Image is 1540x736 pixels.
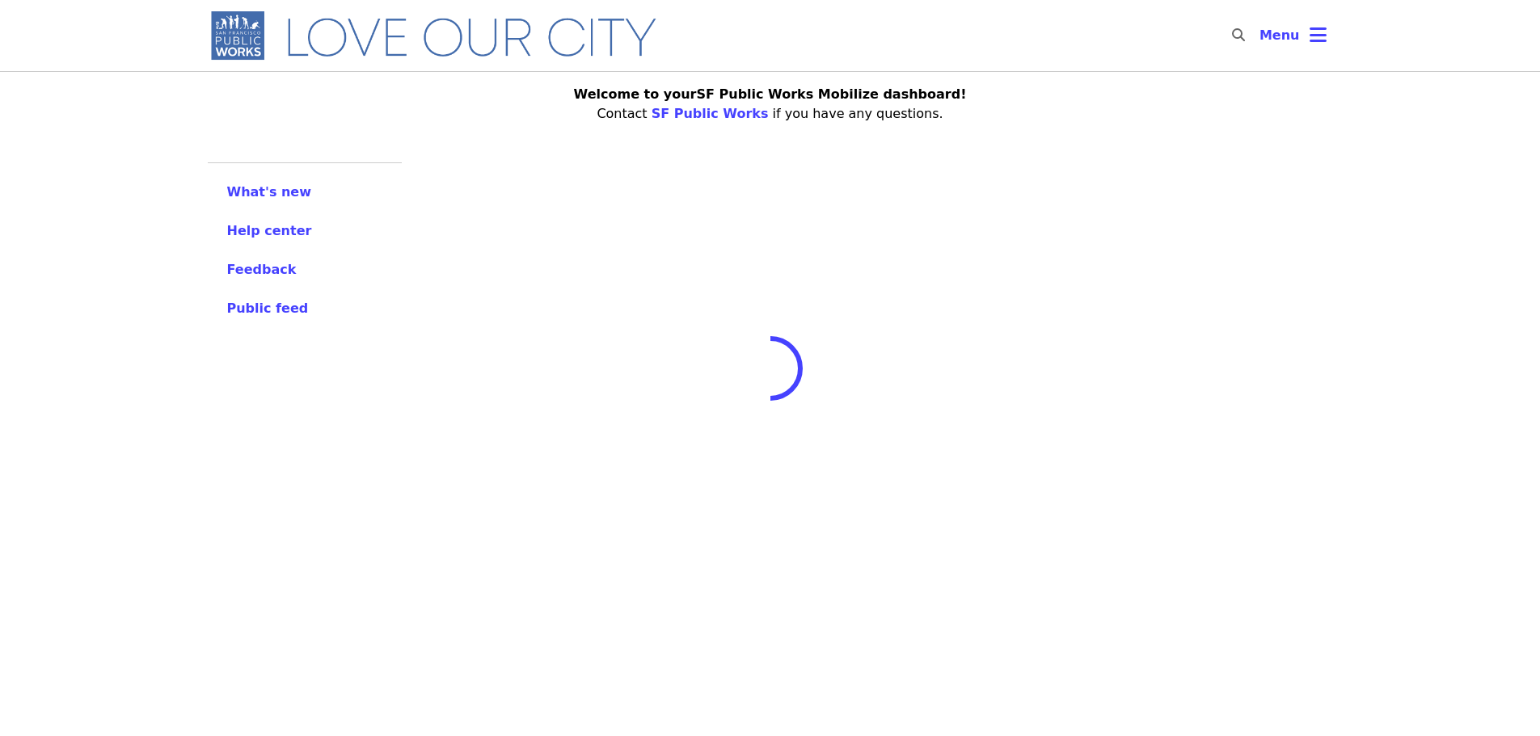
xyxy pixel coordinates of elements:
i: search icon [1232,27,1245,43]
a: Help center [227,221,382,241]
a: SF Public Works [652,106,769,121]
img: SF Public Works - Home [201,10,681,61]
span: Public feed [227,301,309,316]
a: What's new [227,183,382,202]
span: Help center [227,223,312,238]
button: Toggle account menu [1247,16,1340,55]
span: What's new [227,184,312,200]
a: Public feed [227,299,382,318]
i: bars icon [1310,23,1327,47]
span: Menu [1259,27,1300,43]
button: Feedback [227,260,297,280]
input: Search [1255,16,1268,55]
